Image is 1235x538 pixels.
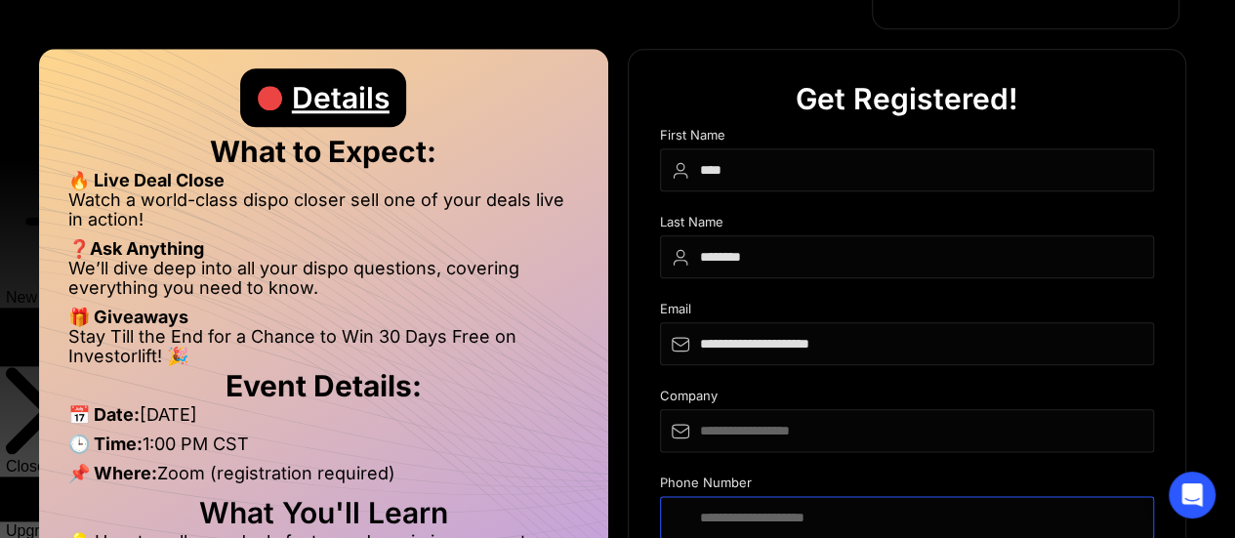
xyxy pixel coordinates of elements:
[68,327,579,366] li: Stay Till the End for a Chance to Win 30 Days Free on Investorlift! 🎉
[68,307,188,327] strong: 🎁 Giveaways
[292,68,390,127] div: Details
[226,368,422,403] strong: Event Details:
[210,134,436,169] strong: What to Expect:
[68,170,225,190] strong: 🔥 Live Deal Close
[796,69,1017,128] div: Get Registered!
[660,476,1155,496] div: Phone Number
[68,405,579,435] li: [DATE]
[68,464,579,493] li: Zoom (registration required)
[68,434,143,454] strong: 🕒 Time:
[68,238,204,259] strong: ❓Ask Anything
[1169,472,1215,518] div: Open Intercom Messenger
[68,503,579,522] h2: What You'll Learn
[68,435,579,464] li: 1:00 PM CST
[68,404,140,425] strong: 📅 Date:
[660,389,1155,409] div: Company
[660,302,1155,322] div: Email
[68,463,157,483] strong: 📌 Where:
[68,190,579,239] li: Watch a world-class dispo closer sell one of your deals live in action!
[68,259,579,308] li: We’ll dive deep into all your dispo questions, covering everything you need to know.
[660,128,1155,148] div: First Name
[660,215,1155,235] div: Last Name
